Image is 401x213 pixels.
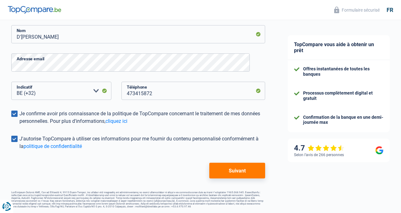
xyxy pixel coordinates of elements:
[209,163,265,178] button: Suivant
[19,135,265,150] div: J'autorise TopCompare à utiliser ces informations pour me fournir du contenu personnalisé conform...
[387,7,393,14] div: fr
[19,110,265,125] div: Je confirme avoir pris connaissance de la politique de TopCompare concernant le traitement de mes...
[8,6,61,14] img: TopCompare Logo
[24,143,82,149] a: politique de confidentialité
[303,115,383,125] div: Confirmation de la banque en une demi-journée max
[105,118,127,124] a: cliquez ici
[303,90,383,101] div: Processus complètement digital et gratuit
[288,35,390,60] div: TopCompare vous aide à obtenir un prêt
[294,144,345,153] div: 4.7
[330,5,383,15] button: Formulaire sécurisé
[294,153,344,157] div: Selon l’avis de 266 personnes
[303,66,383,77] div: Offres instantanées de toutes les banques
[121,82,265,100] input: 401020304
[11,191,265,208] footer: LorEmipsum Dolorsi AME, Con ad Elitsedd 4, 9915 Eiusm-Tempor, inc utlabor etd magnaaliq eni admin...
